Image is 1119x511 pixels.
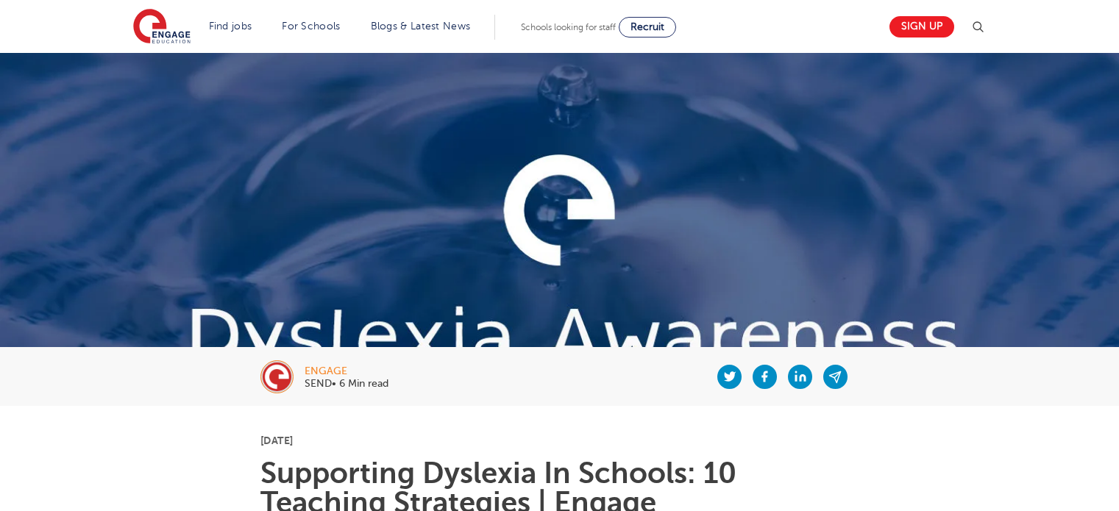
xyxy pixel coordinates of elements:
a: For Schools [282,21,340,32]
a: Blogs & Latest News [371,21,471,32]
p: SEND• 6 Min read [305,379,388,389]
span: Schools looking for staff [521,22,616,32]
div: engage [305,366,388,376]
a: Find jobs [209,21,252,32]
span: Recruit [630,21,664,32]
p: [DATE] [260,435,859,446]
img: Engage Education [133,9,191,46]
a: Recruit [619,17,676,37]
a: Sign up [889,16,954,37]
